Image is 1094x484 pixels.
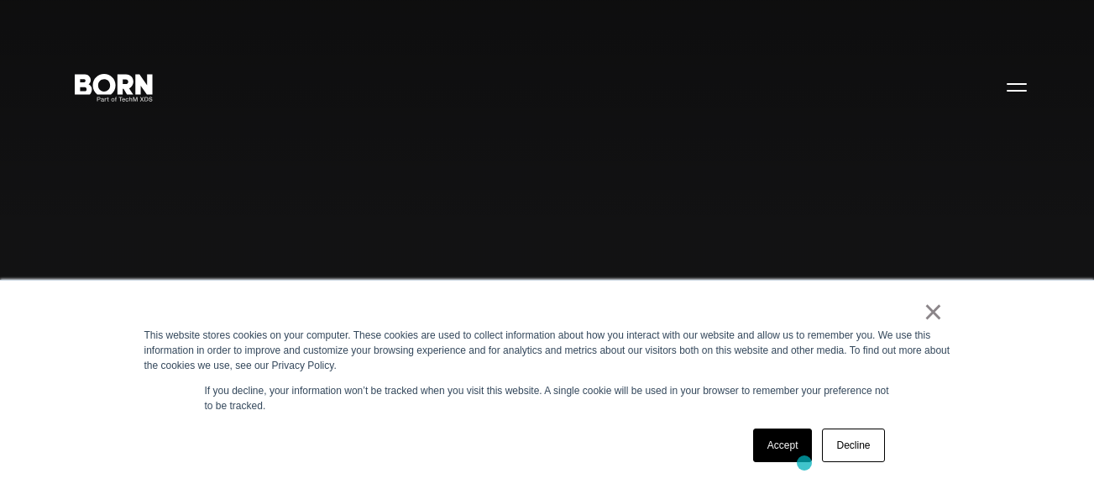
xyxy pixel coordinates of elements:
div: This website stores cookies on your computer. These cookies are used to collect information about... [144,328,950,373]
p: If you decline, your information won’t be tracked when you visit this website. A single cookie wi... [205,383,890,413]
button: Open [997,69,1037,104]
a: × [924,304,944,319]
a: Decline [822,429,884,462]
a: Accept [753,429,813,462]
